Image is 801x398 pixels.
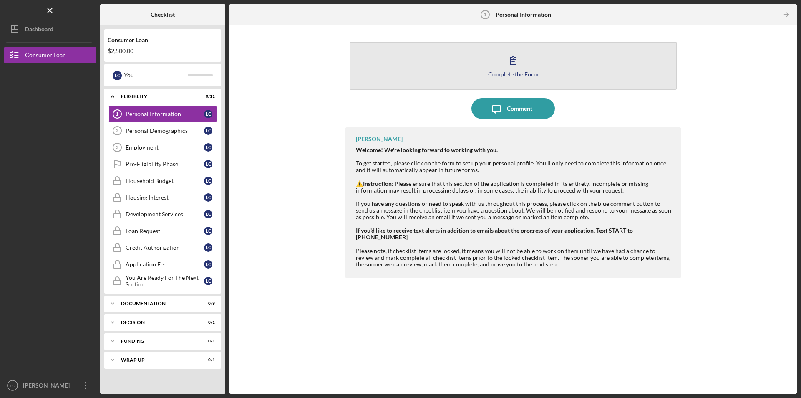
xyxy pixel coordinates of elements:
[200,320,215,325] div: 0 / 1
[25,21,53,40] div: Dashboard
[108,206,217,223] a: Development ServicesLC
[116,112,118,117] tspan: 1
[204,177,212,185] div: L C
[116,128,118,133] tspan: 2
[10,383,15,388] text: LC
[126,228,204,234] div: Loan Request
[108,139,217,156] a: 3EmploymentLC
[108,156,217,172] a: Pre-Eligibility PhaseLC
[116,145,118,150] tspan: 3
[484,12,486,17] tspan: 1
[21,377,75,396] div: [PERSON_NAME]
[108,273,217,289] a: You Are Ready For The Next SectionLC
[4,21,96,38] button: Dashboard
[121,339,194,344] div: Funding
[350,42,677,90] button: Complete the Form
[126,211,204,218] div: Development Services
[126,244,204,251] div: Credit Authorization
[204,193,212,202] div: L C
[204,127,212,135] div: L C
[204,260,212,269] div: L C
[356,147,673,173] div: To get started, please click on the form to set up your personal profile. You'll only need to com...
[200,301,215,306] div: 0 / 9
[108,172,217,189] a: Household BudgetLC
[488,71,539,77] div: Complete the Form
[108,37,218,43] div: Consumer Loan
[200,94,215,99] div: 0 / 11
[25,47,66,66] div: Consumer Loan
[496,11,551,18] b: Personal Information
[204,143,212,152] div: L C
[126,161,204,167] div: Pre-Eligibility Phase
[113,71,122,80] div: L C
[204,110,212,118] div: L C
[204,243,212,252] div: L C
[126,274,204,288] div: You Are Ready For The Next Section
[204,227,212,235] div: L C
[471,98,555,119] button: Comment
[126,111,204,117] div: Personal Information
[108,239,217,256] a: Credit AuthorizationLC
[124,68,188,82] div: You
[356,136,403,142] div: [PERSON_NAME]
[121,357,194,363] div: Wrap up
[108,106,217,122] a: 1Personal InformationLC
[356,227,633,241] strong: If you'd like to receive text alerts in addition to emails about the progress of your application...
[507,98,532,119] div: Comment
[204,160,212,168] div: L C
[121,320,194,325] div: Decision
[200,357,215,363] div: 0 / 1
[151,11,175,18] b: Checklist
[200,339,215,344] div: 0 / 1
[108,223,217,239] a: Loan RequestLC
[126,261,204,268] div: Application Fee
[4,377,96,394] button: LC[PERSON_NAME]
[356,180,673,268] div: ⚠️ : Please ensure that this section of the application is completed in its entirety. Incomplete ...
[121,301,194,306] div: Documentation
[126,194,204,201] div: Housing Interest
[126,127,204,134] div: Personal Demographics
[108,122,217,139] a: 2Personal DemographicsLC
[121,94,194,99] div: Eligiblity
[126,177,204,184] div: Household Budget
[4,47,96,63] button: Consumer Loan
[108,256,217,273] a: Application FeeLC
[363,180,392,187] strong: Instruction
[204,210,212,218] div: L C
[204,277,212,285] div: L C
[356,146,498,153] strong: Welcome! We're looking forward to working with you.
[108,48,218,54] div: $2,500.00
[126,144,204,151] div: Employment
[108,189,217,206] a: Housing InterestLC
